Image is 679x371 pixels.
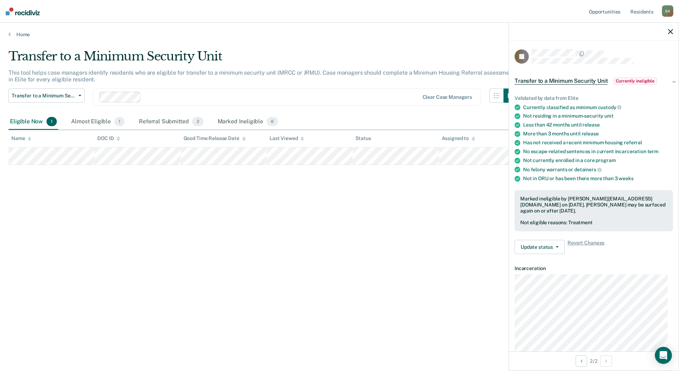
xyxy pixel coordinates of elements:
[70,114,126,130] div: Almost Eligible
[601,355,612,367] button: Next Opportunity
[47,117,57,126] span: 1
[523,149,673,155] div: No escape-related sentences in current incarceration
[574,167,602,172] span: detainers
[515,240,565,254] button: Update status
[9,31,670,38] a: Home
[184,135,246,141] div: Good Time Release Date
[515,77,608,85] span: Transfer to a Minimum Security Unit
[270,135,304,141] div: Last Viewed
[442,135,475,141] div: Assigned to
[624,140,642,145] span: referral
[216,114,280,130] div: Marked Ineligible
[97,135,120,141] div: DOC ID
[604,113,613,119] span: unit
[619,176,633,181] span: weeks
[655,347,672,364] div: Open Intercom Messenger
[647,149,658,154] span: term
[267,117,278,126] span: 6
[567,240,604,254] span: Revert Changes
[423,94,472,100] div: Clear case managers
[576,355,587,367] button: Previous Opportunity
[523,157,673,163] div: Not currently enrolled in a core
[137,114,205,130] div: Referral Submitted
[523,166,673,173] div: No felony warrants or
[509,70,679,92] div: Transfer to a Minimum Security UnitCurrently ineligible
[582,122,599,128] span: release
[523,122,673,128] div: Less than 42 months until
[355,135,371,141] div: Status
[12,93,76,99] span: Transfer to a Minimum Security Unit
[596,157,615,163] span: program
[662,5,673,17] div: S A
[523,176,673,182] div: Not in ORU or has been there more than 3
[523,140,673,146] div: Has not received a recent minimum housing
[9,114,58,130] div: Eligible Now
[582,131,599,136] span: release
[192,117,203,126] span: 2
[523,104,673,111] div: Currently classified as minimum
[613,77,657,85] span: Currently ineligible
[515,265,673,271] dt: Incarceration
[523,113,673,119] div: Not residing in a minimum-security
[9,49,518,69] div: Transfer to a Minimum Security Unit
[509,351,679,370] div: 2 / 2
[598,104,622,110] span: custody
[114,117,125,126] span: 1
[520,196,667,214] div: Marked ineligible by [PERSON_NAME][EMAIL_ADDRESS][DOMAIN_NAME] on [DATE]. [PERSON_NAME] may be su...
[515,95,673,101] div: Validated by data from Elite
[520,220,667,226] div: Not eligible reasons: Treatment
[9,69,515,83] p: This tool helps case managers identify residents who are eligible for transfer to a minimum secur...
[11,135,31,141] div: Name
[523,131,673,137] div: More than 3 months until
[6,7,40,15] img: Recidiviz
